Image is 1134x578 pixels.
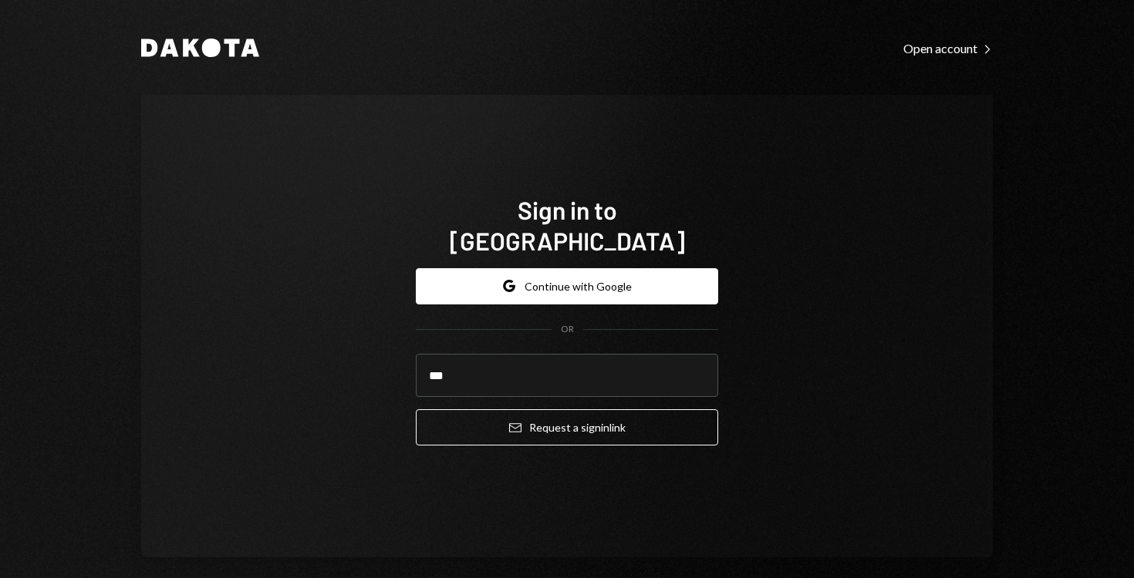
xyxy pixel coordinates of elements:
[416,194,718,256] h1: Sign in to [GEOGRAPHIC_DATA]
[416,409,718,445] button: Request a signinlink
[416,268,718,304] button: Continue with Google
[561,323,574,336] div: OR
[903,39,993,56] a: Open account
[903,41,993,56] div: Open account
